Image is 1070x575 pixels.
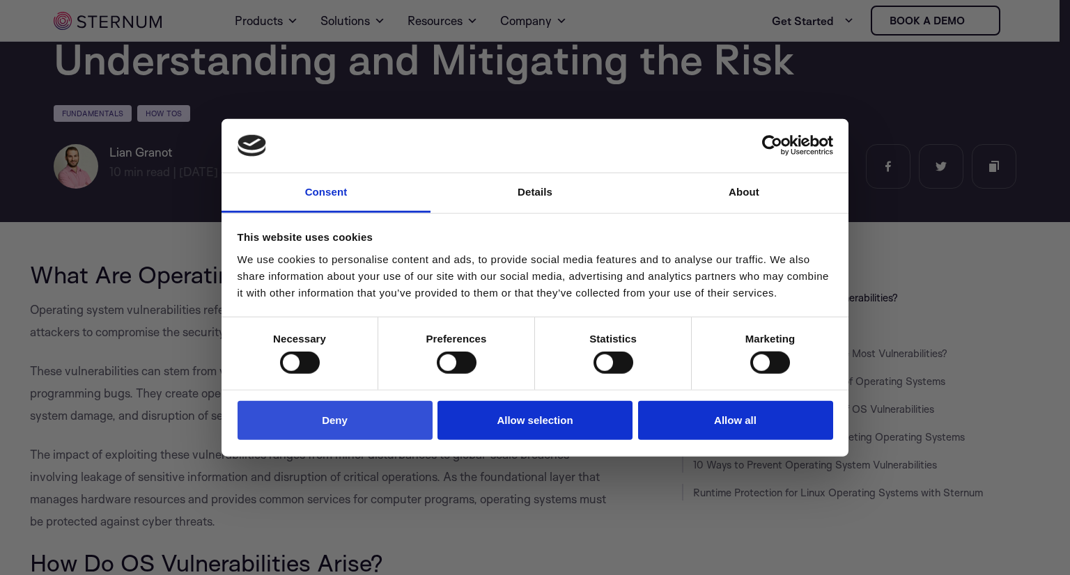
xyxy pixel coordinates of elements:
[238,229,833,246] div: This website uses cookies
[238,400,433,440] button: Deny
[273,333,326,345] strong: Necessary
[238,134,267,157] img: logo
[238,251,833,301] div: We use cookies to personalise content and ads, to provide social media features and to analyse ou...
[262,99,808,477] iframe: Popup CTA
[639,173,848,213] a: About
[426,333,487,345] strong: Preferences
[589,333,637,345] strong: Statistics
[638,400,833,440] button: Allow all
[431,173,639,213] a: Details
[711,135,833,156] a: Usercentrics Cookiebot - opens in a new window
[745,333,796,345] strong: Marketing
[222,173,431,213] a: Consent
[437,400,633,440] button: Allow selection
